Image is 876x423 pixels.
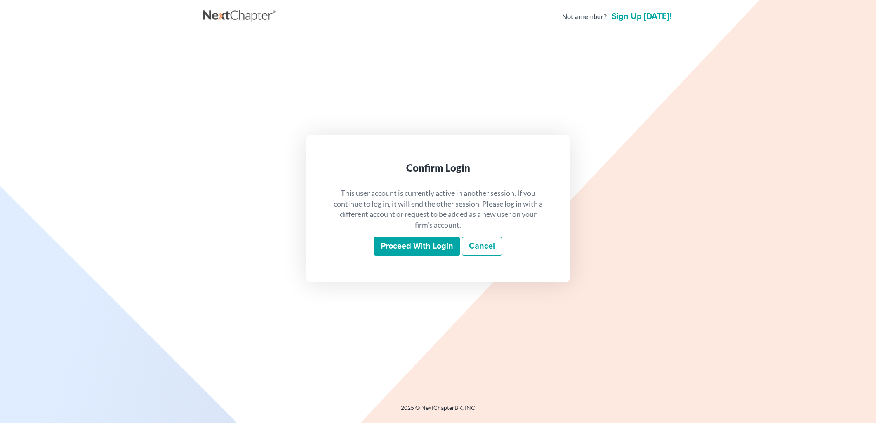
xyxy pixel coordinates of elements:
div: Confirm Login [332,161,544,174]
p: This user account is currently active in another session. If you continue to log in, it will end ... [332,188,544,230]
input: Proceed with login [374,237,460,256]
a: Sign up [DATE]! [610,12,673,21]
a: Cancel [462,237,502,256]
strong: Not a member? [562,12,607,21]
div: 2025 © NextChapterBK, INC [203,404,673,418]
